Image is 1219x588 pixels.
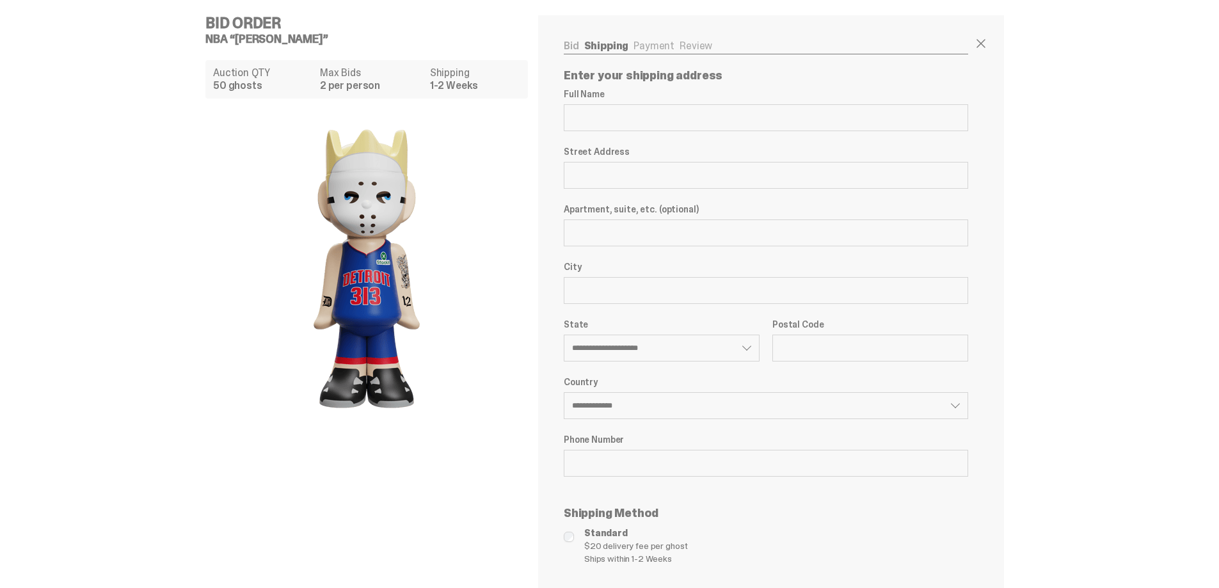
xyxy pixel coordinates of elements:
label: Postal Code [772,319,968,330]
h5: NBA “[PERSON_NAME]” [205,33,538,45]
label: Full Name [564,89,968,99]
label: Street Address [564,147,968,157]
label: City [564,262,968,272]
dd: 50 ghosts [213,81,312,91]
dd: 2 per person [320,81,422,91]
p: Shipping Method [564,507,968,519]
span: Standard [584,527,968,539]
a: Shipping [584,39,629,52]
dt: Auction QTY [213,68,312,78]
a: Bid [564,39,579,52]
dt: Max Bids [320,68,422,78]
label: Apartment, suite, etc. (optional) [564,204,968,214]
dt: Shipping [430,68,520,78]
h4: Bid Order [205,15,538,31]
label: Country [564,377,968,387]
label: Phone Number [564,434,968,445]
img: product image [239,109,495,429]
dd: 1-2 Weeks [430,81,520,91]
p: Enter your shipping address [564,70,968,81]
span: Ships within 1-2 Weeks [584,552,968,565]
label: State [564,319,760,330]
span: $20 delivery fee per ghost [584,539,968,552]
